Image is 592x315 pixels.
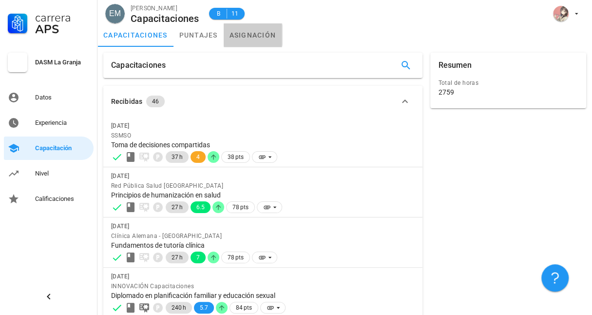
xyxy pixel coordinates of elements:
[111,233,222,239] span: Clínica Alemana - [GEOGRAPHIC_DATA]
[172,302,186,314] span: 240 h
[111,121,415,131] div: [DATE]
[131,3,199,13] div: [PERSON_NAME]
[35,170,90,177] div: Nivel
[111,191,415,199] div: Principios de humanización en salud
[231,9,239,19] span: 11
[4,162,94,185] a: Nivel
[224,23,282,47] a: asignación
[438,88,454,97] div: 2759
[228,253,244,262] span: 78 pts
[111,291,415,300] div: Diplomado en planificación familiar y educación sexual
[438,53,472,78] div: Resumen
[4,86,94,109] a: Datos
[111,171,415,181] div: [DATE]
[111,132,131,139] span: SSMSO
[35,23,90,35] div: APS
[131,13,199,24] div: Capacitaciones
[35,59,90,66] div: DASM La Granja
[553,6,569,21] div: avatar
[172,151,183,163] span: 37 h
[35,195,90,203] div: Calificaciones
[111,241,415,250] div: Fundamentos de tutoría clínica
[200,302,208,314] span: 5.7
[172,252,183,263] span: 27 h
[105,4,125,23] div: avatar
[173,23,224,47] a: puntajes
[4,187,94,211] a: Calificaciones
[35,119,90,127] div: Experiencia
[4,137,94,160] a: Capacitación
[35,144,90,152] div: Capacitación
[196,252,200,263] span: 7
[111,221,415,231] div: [DATE]
[111,283,194,290] span: INNOVACIÓN Capacitaciones
[111,140,415,149] div: Toma de decisiones compartidas
[97,23,173,47] a: capacitaciones
[111,182,223,189] span: Red Pública Salud [GEOGRAPHIC_DATA]
[103,86,422,117] button: Recibidas 46
[35,12,90,23] div: Carrera
[196,151,200,163] span: 4
[228,152,244,162] span: 38 pts
[111,272,415,281] div: [DATE]
[4,111,94,135] a: Experiencia
[172,201,183,213] span: 27 h
[109,4,121,23] span: EM
[111,53,166,78] div: Capacitaciones
[438,78,578,88] div: Total de horas
[111,96,142,107] div: Recibidas
[35,94,90,101] div: Datos
[232,202,248,212] span: 78 pts
[196,201,205,213] span: 6.5
[236,303,252,313] span: 84 pts
[152,96,159,107] span: 46
[215,9,223,19] span: B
